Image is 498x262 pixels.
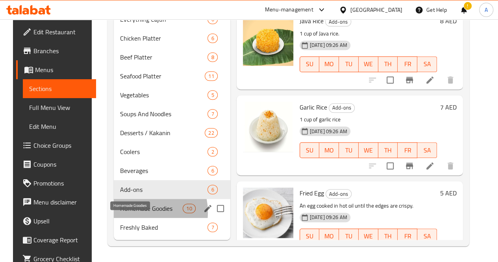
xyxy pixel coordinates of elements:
[300,142,320,158] button: SU
[114,199,230,218] div: Homemade Goodies10edit
[441,156,460,175] button: delete
[382,158,398,174] span: Select to update
[33,235,90,245] span: Coverage Report
[417,56,437,72] button: SA
[120,128,205,138] span: Desserts / Kakanin
[208,224,217,231] span: 7
[23,79,96,98] a: Sections
[378,229,398,244] button: TH
[208,91,217,99] span: 5
[417,142,437,158] button: SA
[303,58,317,70] span: SU
[300,115,437,124] p: 1 cup of garlic rice
[326,190,351,199] span: Add-ons
[350,6,402,14] div: [GEOGRAPHIC_DATA]
[362,145,375,156] span: WE
[381,145,395,156] span: TH
[417,229,437,244] button: SA
[33,46,90,56] span: Branches
[120,204,183,213] span: Homemade Goodies
[401,230,414,242] span: FR
[359,229,378,244] button: WE
[120,52,208,62] span: Beef Platter
[359,56,378,72] button: WE
[33,178,90,188] span: Promotions
[329,103,355,113] div: Add-ons
[33,27,90,37] span: Edit Restaurant
[362,230,375,242] span: WE
[400,156,419,175] button: Branch-specific-item
[120,33,208,43] span: Chicken Platter
[120,166,208,175] span: Beverages
[114,123,230,142] div: Desserts / Kakanin22
[300,201,437,211] p: An egg cooked in hot oil until the edges are crispy.
[205,72,217,80] span: 11
[425,161,435,171] a: Edit menu item
[307,41,350,49] span: [DATE] 09:26 AM
[23,98,96,117] a: Full Menu View
[16,136,96,155] a: Choice Groups
[114,48,230,67] div: Beef Platter8
[401,58,414,70] span: FR
[208,148,217,156] span: 2
[114,85,230,104] div: Vegetables5
[243,15,293,66] img: Java Rice
[33,216,90,226] span: Upsell
[339,56,359,72] button: TU
[207,90,217,100] div: items
[440,188,457,199] h6: 5 AED
[120,109,208,119] div: Soups And Noodles
[120,147,208,156] span: Coolers
[440,102,457,113] h6: 7 AED
[207,109,217,119] div: items
[382,72,398,88] span: Select to update
[208,186,217,193] span: 6
[120,185,208,194] span: Add-ons
[440,15,457,26] h6: 8 AED
[398,56,417,72] button: FR
[114,180,230,199] div: Add-ons6
[378,142,398,158] button: TH
[326,17,351,26] span: Add-ons
[300,229,320,244] button: SU
[120,71,205,81] span: Seafood Platter
[300,101,327,113] span: Garlic Rice
[207,33,217,43] div: items
[114,142,230,161] div: Coolers2
[16,212,96,230] a: Upsell
[29,103,90,112] span: Full Menu View
[339,142,359,158] button: TU
[322,145,336,156] span: MO
[207,223,217,232] div: items
[16,22,96,41] a: Edit Restaurant
[381,58,395,70] span: TH
[322,58,336,70] span: MO
[183,205,195,212] span: 10
[359,142,378,158] button: WE
[339,229,359,244] button: TU
[307,214,350,221] span: [DATE] 09:26 AM
[114,67,230,85] div: Seafood Platter11
[16,60,96,79] a: Menus
[120,223,208,232] span: Freshly Baked
[420,58,434,70] span: SA
[300,15,324,27] span: Java Rice
[378,56,398,72] button: TH
[401,145,414,156] span: FR
[420,145,434,156] span: SA
[23,117,96,136] a: Edit Menu
[205,71,217,81] div: items
[243,102,293,152] img: Garlic Rice
[114,104,230,123] div: Soups And Noodles7
[205,128,217,138] div: items
[114,161,230,180] div: Beverages6
[208,54,217,61] span: 8
[300,29,437,39] p: 1 cup of Java rice.
[120,90,208,100] span: Vegetables
[202,203,214,214] button: edit
[300,56,320,72] button: SU
[33,160,90,169] span: Coupons
[16,155,96,174] a: Coupons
